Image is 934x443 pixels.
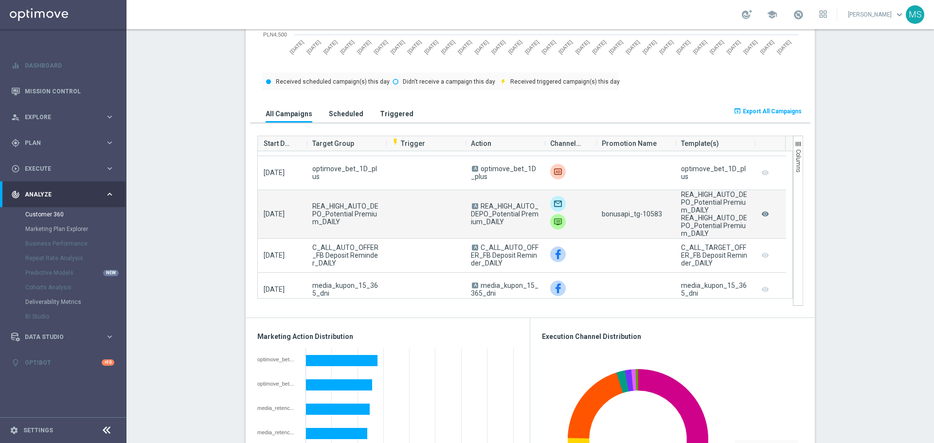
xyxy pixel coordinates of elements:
div: lightbulb Optibot +10 [11,359,115,367]
span: A [472,283,478,288]
i: lightbulb [11,358,20,367]
span: keyboard_arrow_down [894,9,905,20]
text: [DATE] [557,39,574,55]
span: Action [471,134,491,153]
span: REA_HIGH_AUTO_DEPO_Potential Premium_DAILY [471,202,539,226]
text: Received triggered campaign(s) this day [510,78,620,85]
div: MS [906,5,924,24]
i: flash_on [392,138,399,146]
a: Mission Control [25,78,114,104]
span: media_kupon_15_365_dni [312,282,380,297]
a: [PERSON_NAME]keyboard_arrow_down [847,7,906,22]
i: equalizer [11,61,20,70]
div: Customer 360 [25,207,126,222]
div: media_retencja_1_14_ZG [257,405,299,411]
div: optimove_bet_1D_plus [681,165,749,180]
h3: Scheduled [329,109,363,118]
div: Optimail [550,196,566,212]
button: Scheduled [326,105,366,123]
text: [DATE] [406,39,422,55]
span: Analyze [25,192,105,197]
div: Mission Control [11,88,115,95]
span: optimove_bet_1D_plus [312,165,380,180]
text: [DATE] [675,39,691,55]
i: gps_fixed [11,139,20,147]
div: Criteo [550,164,566,179]
span: Channel(s) [550,134,582,153]
div: BI Studio [25,309,126,324]
h3: Marketing Action Distribution [257,332,518,341]
div: media_kupon_15_365_dni [681,282,749,297]
div: C_ALL_TARGET_OFFER_FB Deposit Reminder_DAILY [681,244,749,267]
img: Facebook Custom Audience [550,281,566,296]
span: Start Date [264,134,293,153]
span: Columns [795,149,802,173]
text: [DATE] [658,39,674,55]
button: equalizer Dashboard [11,62,115,70]
h3: All Campaigns [266,109,312,118]
div: Private message [550,214,566,230]
div: Cohorts Analysis [25,280,126,295]
i: keyboard_arrow_right [105,332,114,341]
text: [DATE] [322,39,338,55]
button: play_circle_outline Execute keyboard_arrow_right [11,165,115,173]
div: Predictive Models [25,266,126,280]
span: Data Studio [25,334,105,340]
text: [DATE] [288,39,305,55]
div: Explore [11,113,105,122]
div: Mission Control [11,78,114,104]
text: [DATE] [625,39,641,55]
span: Execute [25,166,105,172]
span: bonusapi_tg-10583 [602,210,662,218]
h3: Execution Channel Distribution [542,332,803,341]
text: [DATE] [423,39,439,55]
div: Marketing Plan Explorer [25,222,126,236]
text: Didn't receive a campaign this day [403,78,495,85]
i: keyboard_arrow_right [105,164,114,173]
a: Optibot [25,350,102,375]
button: person_search Explore keyboard_arrow_right [11,113,115,121]
text: [DATE] [776,39,792,55]
span: A [472,166,478,172]
span: REA_HIGH_AUTO_DEPO_Potential Premium_DAILY [312,202,380,226]
text: [DATE] [742,39,758,55]
div: Business Performance [25,236,126,251]
a: Dashboard [25,53,114,78]
text: [DATE] [507,39,523,55]
div: Analyze [11,190,105,199]
div: NEW [103,270,119,276]
div: Deliverability Metrics [25,295,126,309]
text: [DATE] [356,39,372,55]
button: All Campaigns [263,105,315,123]
text: [DATE] [540,39,557,55]
text: [DATE] [473,39,489,55]
button: Triggered [377,105,416,123]
span: [DATE] [264,210,285,218]
div: Dashboard [11,53,114,78]
div: REA_HIGH_AUTO_DEPO_Potential Premium_DAILY [681,214,749,237]
i: person_search [11,113,20,122]
text: [DATE] [574,39,590,55]
i: track_changes [11,190,20,199]
h3: Triggered [380,109,413,118]
div: Data Studio [11,333,105,341]
span: Plan [25,140,105,146]
div: Repeat Rate Analysis [25,251,126,266]
text: [DATE] [524,39,540,55]
button: Data Studio keyboard_arrow_right [11,333,115,341]
text: [DATE] [608,39,624,55]
div: Execute [11,164,105,173]
div: media_retencja_1_14 [257,429,299,435]
text: PLN4,500 [263,32,287,37]
text: [DATE] [759,39,775,55]
button: gps_fixed Plan keyboard_arrow_right [11,139,115,147]
text: [DATE] [641,39,657,55]
img: Facebook Custom Audience [550,247,566,262]
button: track_changes Analyze keyboard_arrow_right [11,191,115,198]
span: [DATE] [264,285,285,293]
